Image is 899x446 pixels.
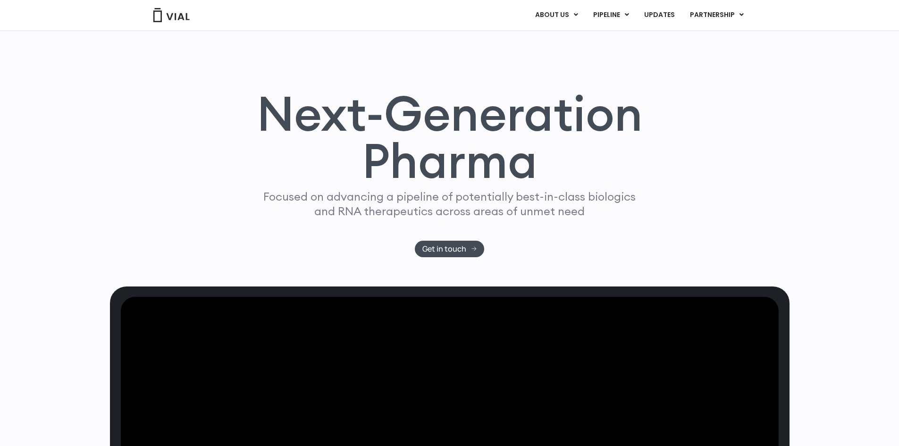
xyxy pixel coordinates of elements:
[152,8,190,22] img: Vial Logo
[637,7,682,23] a: UPDATES
[528,7,585,23] a: ABOUT USMenu Toggle
[422,245,466,252] span: Get in touch
[415,241,484,257] a: Get in touch
[682,7,751,23] a: PARTNERSHIPMenu Toggle
[586,7,636,23] a: PIPELINEMenu Toggle
[260,189,640,219] p: Focused on advancing a pipeline of potentially best-in-class biologics and RNA therapeutics acros...
[245,90,654,185] h1: Next-Generation Pharma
